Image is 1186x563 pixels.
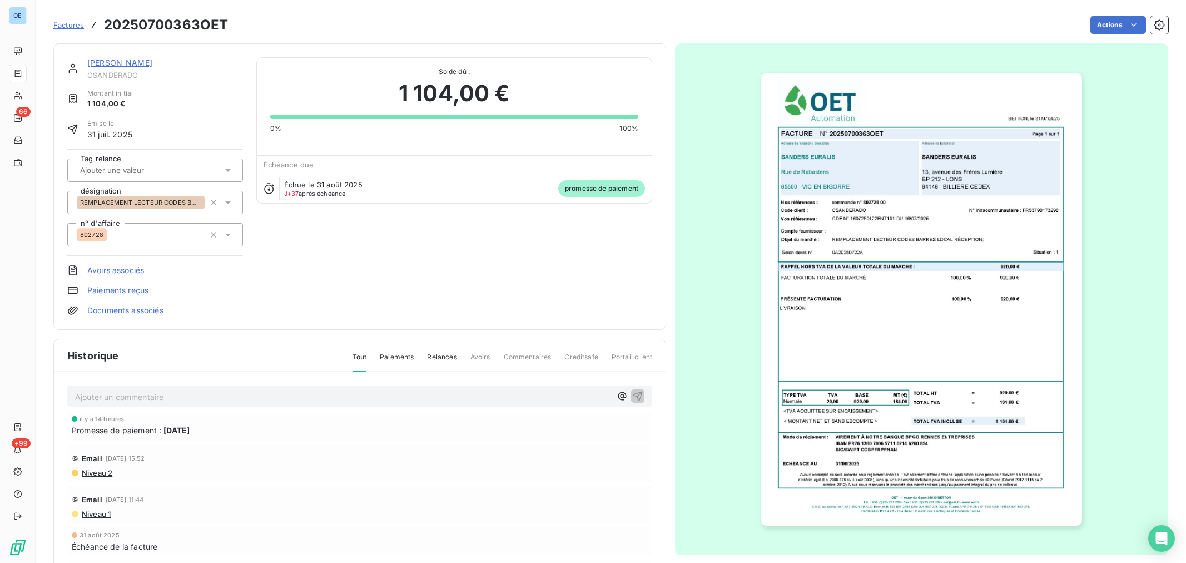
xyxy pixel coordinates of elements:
[1148,525,1175,552] div: Open Intercom Messenger
[87,118,132,129] span: Émise le
[72,424,161,436] span: Promesse de paiement :
[470,352,490,371] span: Avoirs
[87,285,148,296] a: Paiements reçus
[1090,16,1146,34] button: Actions
[87,265,144,276] a: Avoirs associés
[270,67,638,77] span: Solde dû :
[427,352,456,371] span: Relances
[284,190,346,197] span: après échéance
[80,416,124,422] span: il y a 14 heures
[87,88,133,98] span: Montant initial
[80,532,120,539] span: 31 août 2025
[80,199,201,206] span: REMPLACEMENT LECTEUR CODES BARRES LOCAL RÉCEPTION
[564,352,598,371] span: Creditsafe
[67,348,119,363] span: Historique
[79,165,191,175] input: Ajouter une valeur
[761,73,1081,526] img: invoice_thumbnail
[81,468,112,477] span: Niveau 2
[53,21,84,29] span: Factures
[264,160,314,169] span: Échéance due
[87,58,152,67] a: [PERSON_NAME]
[12,438,31,448] span: +99
[612,352,652,371] span: Portail client
[9,539,27,556] img: Logo LeanPay
[106,496,144,503] span: [DATE] 11:44
[270,124,281,134] span: 0%
[504,352,552,371] span: Commentaires
[353,352,367,372] span: Tout
[619,124,638,134] span: 100%
[558,180,645,197] span: promesse de paiement
[104,15,228,35] h3: 20250700363OET
[87,98,133,110] span: 1 104,00 €
[87,71,243,80] span: CSANDERADO
[163,424,190,436] span: [DATE]
[72,541,157,552] span: Échéance de la facture
[399,77,510,110] span: 1 104,00 €
[380,352,414,371] span: Paiements
[106,455,145,462] span: [DATE] 15:52
[87,129,132,140] span: 31 juil. 2025
[82,454,102,463] span: Email
[82,495,102,504] span: Email
[284,180,363,189] span: Échue le 31 août 2025
[9,7,27,24] div: OE
[53,19,84,31] a: Factures
[81,510,111,518] span: Niveau 1
[16,107,31,117] span: 66
[87,305,163,316] a: Documents associés
[80,231,103,238] span: 802728
[284,190,299,197] span: J+37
